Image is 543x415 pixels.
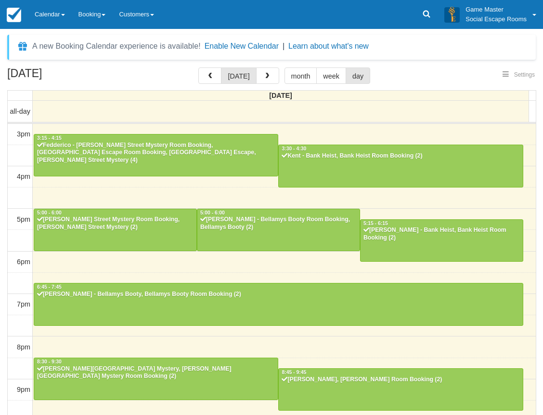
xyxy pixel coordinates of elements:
span: 3:15 - 4:15 [37,135,62,141]
button: month [284,67,317,84]
a: Learn about what's new [288,42,369,50]
div: A new Booking Calendar experience is available! [32,40,201,52]
img: A3 [444,7,460,22]
span: 8:45 - 9:45 [282,370,306,375]
a: 5:15 - 6:15[PERSON_NAME] - Bank Heist, Bank Heist Room Booking (2) [360,219,523,262]
a: 8:45 - 9:45[PERSON_NAME], [PERSON_NAME] Room Booking (2) [278,368,523,411]
span: 5pm [17,215,30,223]
span: 7pm [17,300,30,308]
span: 5:15 - 6:15 [363,221,388,226]
span: 3:30 - 4:30 [282,146,306,151]
span: 8pm [17,343,30,351]
a: 3:30 - 4:30Kent - Bank Heist, Bank Heist Room Booking (2) [278,145,523,187]
a: 5:00 - 6:00[PERSON_NAME] - Bellamys Booty Room Booking, Bellamys Booty (2) [197,209,360,251]
span: all-day [10,107,30,115]
button: Settings [497,68,541,82]
a: 5:00 - 6:00[PERSON_NAME] Street Mystery Room Booking, [PERSON_NAME] Street Mystery (2) [34,209,197,251]
div: Kent - Bank Heist, Bank Heist Room Booking (2) [281,152,520,160]
button: week [316,67,346,84]
a: 6:45 - 7:45[PERSON_NAME] - Bellamys Booty, Bellamys Booty Room Booking (2) [34,283,523,325]
h2: [DATE] [7,67,129,85]
span: 9pm [17,386,30,393]
span: 6:45 - 7:45 [37,284,62,290]
div: [PERSON_NAME], [PERSON_NAME] Room Booking (2) [281,376,520,384]
button: Enable New Calendar [205,41,279,51]
div: [PERSON_NAME] - Bellamys Booty Room Booking, Bellamys Booty (2) [200,216,357,231]
span: Settings [514,71,535,78]
button: [DATE] [221,67,256,84]
img: checkfront-main-nav-mini-logo.png [7,8,21,22]
p: Social Escape Rooms [465,14,527,24]
a: 3:15 - 4:15Fedderico - [PERSON_NAME] Street Mystery Room Booking, [GEOGRAPHIC_DATA] Escape Room B... [34,134,278,176]
div: [PERSON_NAME][GEOGRAPHIC_DATA] Mystery, [PERSON_NAME][GEOGRAPHIC_DATA] Mystery Room Booking (2) [37,365,275,381]
span: [DATE] [269,92,292,99]
span: 5:00 - 6:00 [37,210,62,215]
span: 8:30 - 9:30 [37,359,62,364]
a: 8:30 - 9:30[PERSON_NAME][GEOGRAPHIC_DATA] Mystery, [PERSON_NAME][GEOGRAPHIC_DATA] Mystery Room Bo... [34,358,278,400]
button: day [346,67,370,84]
span: 6pm [17,258,30,266]
span: 3pm [17,130,30,138]
span: | [283,42,284,50]
div: Fedderico - [PERSON_NAME] Street Mystery Room Booking, [GEOGRAPHIC_DATA] Escape Room Booking, [GE... [37,142,275,165]
span: 5:00 - 6:00 [200,210,225,215]
div: [PERSON_NAME] - Bank Heist, Bank Heist Room Booking (2) [363,227,520,242]
p: Game Master [465,5,527,14]
div: [PERSON_NAME] - Bellamys Booty, Bellamys Booty Room Booking (2) [37,291,520,298]
span: 4pm [17,173,30,180]
div: [PERSON_NAME] Street Mystery Room Booking, [PERSON_NAME] Street Mystery (2) [37,216,194,231]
